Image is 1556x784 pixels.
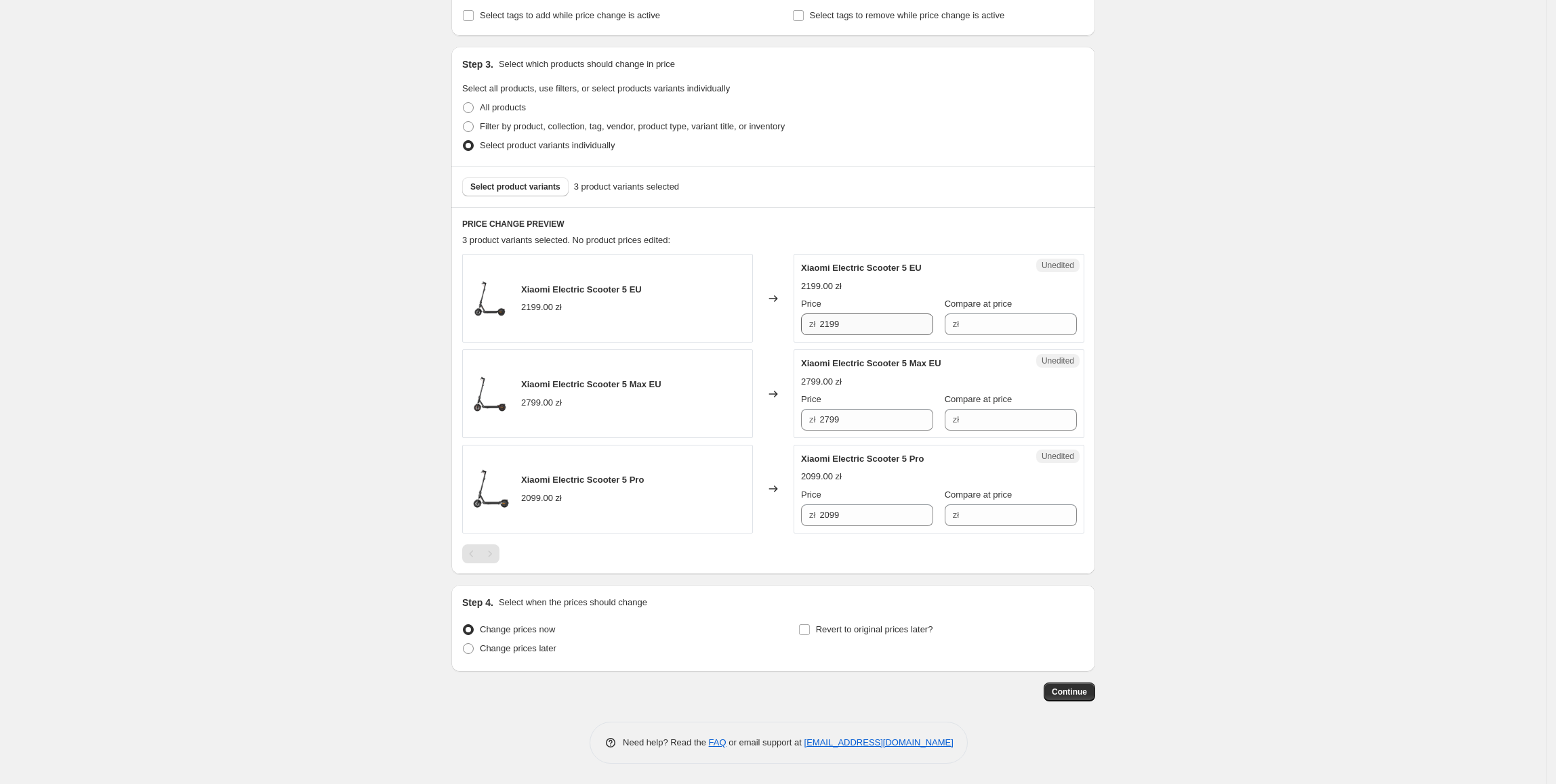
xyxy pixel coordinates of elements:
[462,83,730,93] span: Select all products, use filters, or select products variants individually
[470,181,560,192] span: Select product variants
[499,596,647,609] p: Select when the prices should change
[462,177,569,196] button: Select product variants
[462,58,493,71] h2: Step 3.
[623,737,709,747] span: Need help? Read the
[480,624,555,634] span: Change prices now
[1042,355,1074,366] span: Unedited
[801,358,941,368] span: Xiaomi Electric Scooter 5 Max EU
[470,469,510,509] img: 20454_Xiaomi-Electric-Scooter-5-Pro-2_7eece7f6-a48d-4e77-a150-97539f20c42a_80x.png
[521,379,661,389] span: Xiaomi Electric Scooter 5 Max EU
[945,299,1012,309] span: Compare at price
[462,235,670,245] span: 3 product variants selected. No product prices edited:
[953,319,959,329] span: zł
[801,375,842,389] div: 2799.00 zł
[809,414,815,424] span: zł
[462,544,499,563] nav: Pagination
[480,643,556,653] span: Change prices later
[801,263,922,273] span: Xiaomi Electric Scooter 5 EU
[1044,682,1095,701] button: Continue
[499,58,675,71] p: Select which products should change in price
[521,396,562,410] div: 2799.00 zł
[462,596,493,609] h2: Step 4.
[480,140,615,150] span: Select product variants individually
[574,180,679,194] span: 3 product variants selected
[801,454,924,464] span: Xiaomi Electric Scooter 5 Pro
[1042,451,1074,462] span: Unedited
[953,510,959,520] span: zł
[953,414,959,424] span: zł
[945,489,1012,500] span: Compare at price
[801,280,842,293] div: 2199.00 zł
[804,737,954,747] a: [EMAIL_ADDRESS][DOMAIN_NAME]
[480,121,785,131] span: Filter by product, collection, tag, vendor, product type, variant title, or inventory
[470,278,510,319] img: 20697_20000_80x.png
[521,475,644,485] span: Xiaomi Electric Scooter 5 Pro
[470,374,510,414] img: 20699_20000_25281_2529_80x.png
[801,470,842,483] div: 2099.00 zł
[521,301,562,314] div: 2199.00 zł
[521,492,562,505] div: 2099.00 zł
[462,219,1084,230] h6: PRICE CHANGE PREVIEW
[816,624,933,634] span: Revert to original prices later?
[480,10,660,20] span: Select tags to add while price change is active
[801,489,821,500] span: Price
[709,737,726,747] a: FAQ
[809,319,815,329] span: zł
[801,394,821,404] span: Price
[810,10,1005,20] span: Select tags to remove while price change is active
[945,394,1012,404] span: Compare at price
[1042,260,1074,271] span: Unedited
[726,737,804,747] span: or email support at
[1052,687,1087,697] span: Continue
[809,510,815,520] span: zł
[801,299,821,309] span: Price
[521,284,642,295] span: Xiaomi Electric Scooter 5 EU
[480,102,526,112] span: All products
